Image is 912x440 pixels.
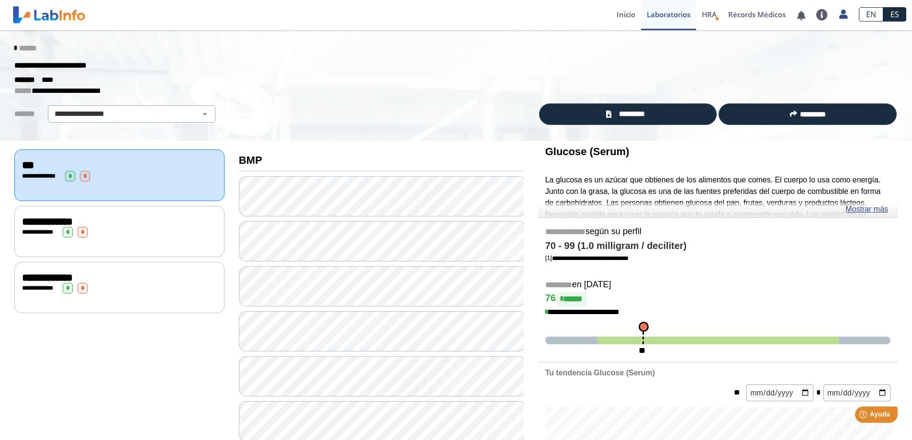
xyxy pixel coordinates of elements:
[239,154,262,166] b: BMP
[545,146,630,158] b: Glucose (Serum)
[545,240,890,252] h4: 70 - 99 (1.0 milligram / deciliter)
[545,174,890,243] p: La glucosa es un azúcar que obtienes de los alimentos que comes. El cuerpo lo usa como energía. J...
[845,203,888,215] a: Mostrar más
[859,7,883,22] a: EN
[827,403,901,429] iframe: Help widget launcher
[545,254,629,261] a: [1]
[883,7,906,22] a: ES
[823,384,890,401] input: mm/dd/yyyy
[545,292,890,306] h4: 76
[545,280,890,291] h5: en [DATE]
[545,226,890,237] h5: según su perfil
[746,384,813,401] input: mm/dd/yyyy
[545,369,655,377] b: Tu tendencia Glucose (Serum)
[702,10,717,19] span: HRA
